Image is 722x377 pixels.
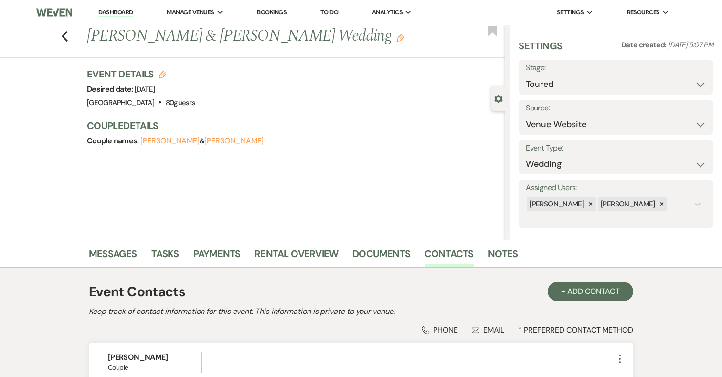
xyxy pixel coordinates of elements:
button: [PERSON_NAME] [204,137,264,145]
h1: [PERSON_NAME] & [PERSON_NAME] Wedding [87,25,418,48]
button: Edit [396,33,404,42]
a: Bookings [257,8,287,16]
span: [DATE] [135,85,155,94]
a: Notes [488,246,518,267]
button: [PERSON_NAME] [140,137,200,145]
h3: Event Details [87,67,195,81]
span: Couple [108,363,201,373]
div: Email [472,325,505,335]
label: Event Type: [526,141,706,155]
h1: Event Contacts [89,282,185,302]
a: Dashboard [98,8,133,17]
span: Couple names: [87,136,140,146]
span: Settings [557,8,584,17]
h3: Settings [519,39,562,60]
a: Payments [193,246,241,267]
a: To Do [320,8,338,16]
a: Tasks [151,246,179,267]
span: Manage Venues [167,8,214,17]
a: Documents [352,246,410,267]
label: Assigned Users: [526,181,706,195]
span: [DATE] 5:07 PM [668,40,713,50]
a: Rental Overview [255,246,338,267]
button: Close lead details [494,94,503,103]
a: Contacts [425,246,474,267]
div: [PERSON_NAME] [527,197,585,211]
a: Messages [89,246,137,267]
div: [PERSON_NAME] [598,197,657,211]
span: 80 guests [166,98,196,108]
span: Analytics [372,8,403,17]
span: Desired date: [87,84,135,94]
h3: Couple Details [87,119,496,132]
img: Weven Logo [36,2,72,22]
span: & [140,136,264,146]
span: [GEOGRAPHIC_DATA] [87,98,154,108]
div: Phone [422,325,458,335]
h6: [PERSON_NAME] [108,352,201,363]
label: Stage: [526,61,706,75]
div: * Preferred Contact Method [89,325,633,335]
button: + Add Contact [548,282,633,301]
label: Source: [526,101,706,115]
h2: Keep track of contact information for this event. This information is private to your venue. [89,306,633,317]
span: Resources [627,8,660,17]
span: Date created: [621,40,668,50]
